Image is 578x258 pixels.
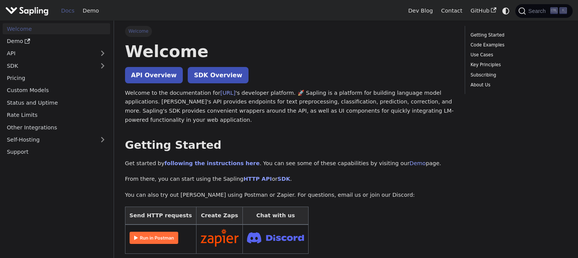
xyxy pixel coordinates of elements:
a: Self-Hosting [3,134,110,145]
a: Getting Started [470,32,564,39]
button: Switch between dark and light mode (currently system mode) [500,5,511,16]
a: Welcome [3,23,110,34]
a: Contact [437,5,467,17]
img: Sapling.ai [5,5,49,16]
img: Join Discord [247,230,304,245]
a: Support [3,147,110,158]
a: Code Examples [470,41,564,49]
button: Expand sidebar category 'SDK' [95,60,110,71]
a: Dev Blog [404,5,437,17]
span: Welcome [125,26,152,37]
a: GitHub [466,5,500,17]
a: Use Cases [470,51,564,59]
a: Pricing [3,73,110,84]
p: You can also try out [PERSON_NAME] using Postman or Zapier. For questions, email us or join our D... [125,191,454,200]
p: Welcome to the documentation for 's developer platform. 🚀 Sapling is a platform for building lang... [125,89,454,125]
h1: Welcome [125,41,454,62]
th: Create Zaps [196,207,243,225]
nav: Breadcrumbs [125,26,454,37]
a: API Overview [125,67,183,83]
p: Get started by . You can see some of these capabilities by visiting our page. [125,159,454,168]
a: Demo [79,5,103,17]
img: Run in Postman [130,232,178,244]
a: Demo [3,36,110,47]
a: SDK [277,176,290,182]
a: Custom Models [3,85,110,96]
a: SDK [3,60,95,71]
a: Docs [57,5,79,17]
a: API [3,48,95,59]
a: Demo [410,160,426,166]
th: Send HTTP requests [125,207,196,225]
a: Rate Limits [3,110,110,121]
p: From there, you can start using the Sapling or . [125,175,454,184]
a: Subscribing [470,72,564,79]
a: following the instructions here [165,160,260,166]
h2: Getting Started [125,139,454,152]
img: Connect in Zapier [201,229,239,247]
a: Other Integrations [3,122,110,133]
th: Chat with us [243,207,309,225]
button: Search (Ctrl+K) [515,4,572,18]
a: HTTP API [244,176,272,182]
kbd: K [559,7,567,14]
a: SDK Overview [188,67,248,83]
span: Search [526,8,550,14]
a: [URL] [220,90,236,96]
a: Status and Uptime [3,97,110,108]
a: Sapling.ai [5,5,51,16]
button: Expand sidebar category 'API' [95,48,110,59]
a: Key Principles [470,61,564,68]
a: About Us [470,81,564,89]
